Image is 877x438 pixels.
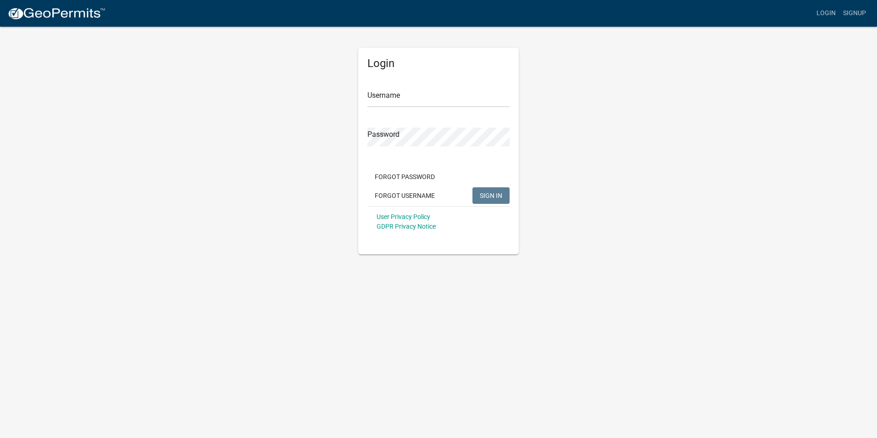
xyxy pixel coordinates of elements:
h5: Login [367,57,510,70]
button: SIGN IN [472,187,510,204]
a: GDPR Privacy Notice [377,223,436,230]
a: Signup [839,5,870,22]
a: User Privacy Policy [377,213,430,220]
span: SIGN IN [480,191,502,199]
button: Forgot Password [367,168,442,185]
a: Login [813,5,839,22]
button: Forgot Username [367,187,442,204]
